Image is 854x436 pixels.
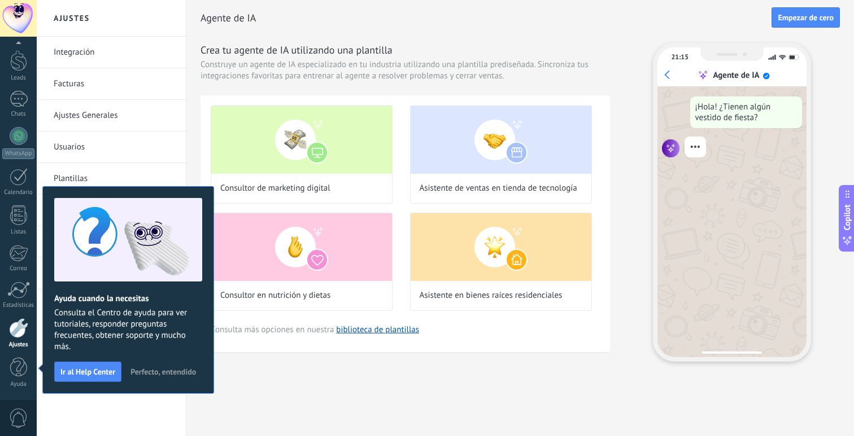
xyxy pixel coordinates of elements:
[201,7,772,29] h2: Agente de IA
[125,363,201,380] button: Perfecto, entendido
[2,189,35,196] div: Calendario
[220,183,330,194] span: Consultor de marketing digital
[211,106,392,174] img: Consultor de marketing digital
[220,290,330,301] span: Consultor en nutrición y dietas
[662,139,680,157] img: agent icon
[54,307,202,353] span: Consulta el Centro de ayuda para ver tutoriales, responder preguntas frecuentes, obtener soporte ...
[2,74,35,82] div: Leads
[201,43,610,57] h3: Crea tu agente de IA utilizando una plantilla
[772,7,840,28] button: Empezar de cero
[54,68,175,100] a: Facturas
[211,213,392,281] img: Consultor en nutrición y dietas
[37,131,186,163] li: Usuarios
[336,324,419,335] a: biblioteca de plantillas
[2,228,35,236] div: Listas
[690,96,802,128] div: ¡Hola! ¿Tienen algún vestido de fiesta?
[37,37,186,68] li: Integración
[201,59,610,82] span: Construye un agente de IA especializado en tu industria utilizando una plantilla prediseñada. Sin...
[2,302,35,309] div: Estadísticas
[54,362,121,382] button: Ir al Help Center
[130,368,196,376] span: Perfecto, entendido
[37,100,186,131] li: Ajustes Generales
[411,106,591,174] img: Asistente de ventas en tienda de tecnología
[713,70,759,81] div: Agente de IA
[2,148,34,159] div: WhatsApp
[211,324,419,335] span: Consulta más opciones en nuestra
[54,37,175,68] a: Integración
[60,368,115,376] span: Ir al Help Center
[2,265,35,272] div: Correo
[54,100,175,131] a: Ajustes Generales
[37,163,186,195] li: Plantillas
[842,204,853,230] span: Copilot
[54,163,175,195] a: Plantillas
[54,131,175,163] a: Usuarios
[411,213,591,281] img: Asistente en bienes raíces residenciales
[54,293,202,304] h2: Ayuda cuando la necesitas
[2,381,35,388] div: Ayuda
[2,341,35,349] div: Ajustes
[37,68,186,100] li: Facturas
[420,183,577,194] span: Asistente de ventas en tienda de tecnología
[420,290,563,301] span: Asistente en bienes raíces residenciales
[2,111,35,118] div: Chats
[778,14,834,21] span: Empezar de cero
[672,53,689,61] div: 21:15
